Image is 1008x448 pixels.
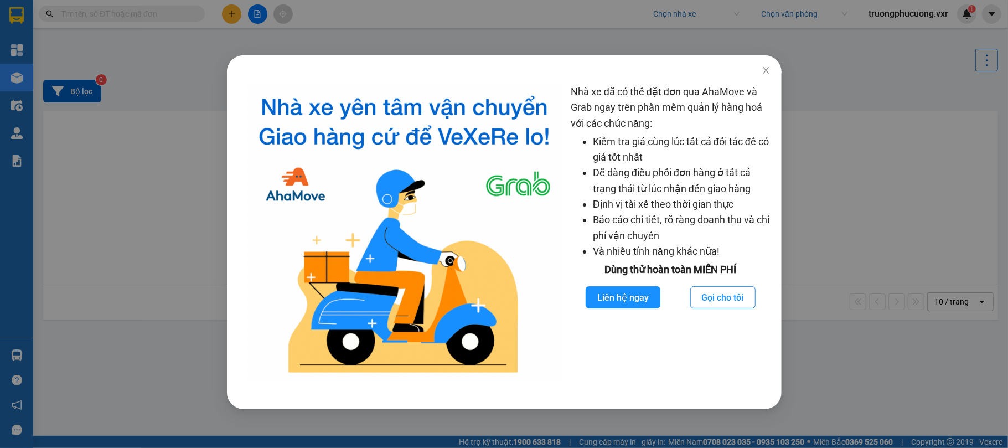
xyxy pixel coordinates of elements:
span: close [761,66,770,75]
button: Gọi cho tôi [690,286,755,308]
div: Dùng thử hoàn toàn MIỄN PHÍ [571,262,771,277]
li: Và nhiều tính năng khác nữa! [593,244,771,259]
button: Close [750,55,781,86]
span: Liên hệ ngay [597,291,649,305]
li: Dễ dàng điều phối đơn hàng ở tất cả trạng thái từ lúc nhận đến giao hàng [593,165,771,197]
li: Kiểm tra giá cùng lúc tất cả đối tác để có giá tốt nhất [593,134,771,166]
button: Liên hệ ngay [586,286,660,308]
div: Nhà xe đã có thể đặt đơn qua AhaMove và Grab ngay trên phần mềm quản lý hàng hoá với các chức năng: [571,84,771,382]
img: logo [247,84,562,382]
li: Báo cáo chi tiết, rõ ràng doanh thu và chi phí vận chuyển [593,212,771,244]
li: Định vị tài xế theo thời gian thực [593,197,771,212]
span: Gọi cho tôi [701,291,743,305]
